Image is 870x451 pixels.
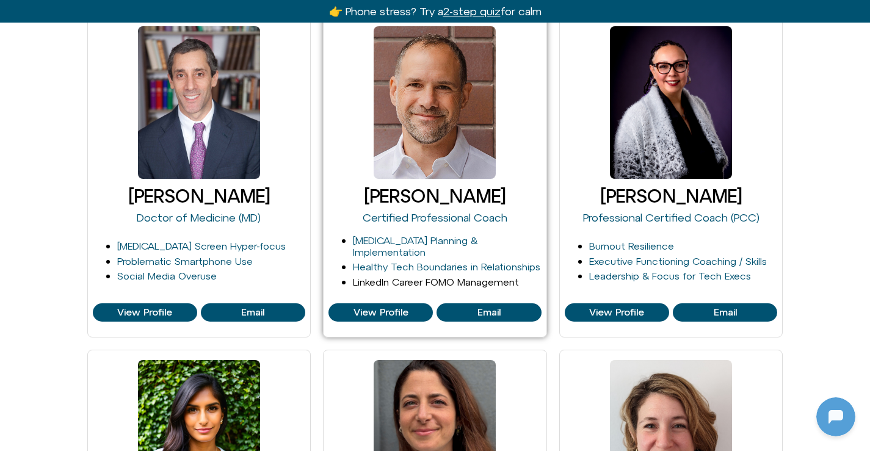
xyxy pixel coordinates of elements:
[589,256,767,267] a: Executive Functioning Coaching / Skills
[363,211,507,224] a: Certified Professional Coach
[816,397,855,436] iframe: Botpress
[329,5,542,18] a: 👉 Phone stress? Try a2-step quizfor calm
[137,211,261,224] a: Doctor of Medicine (MD)
[353,261,540,272] a: Healthy Tech Boundaries in Relationships
[353,235,477,258] a: [MEDICAL_DATA] Planning & Implementation
[328,303,433,322] a: View Profile of Eli Singer
[600,186,742,206] a: [PERSON_NAME]
[117,270,217,281] a: Social Media Overuse
[93,303,197,322] a: View Profile of David Goldenberg
[353,276,519,287] a: LinkedIn Career FOMO Management
[353,307,408,318] span: View Profile
[241,307,264,318] span: Email
[589,307,644,318] span: View Profile
[589,270,751,281] a: Leadership & Focus for Tech Execs
[364,186,506,206] a: [PERSON_NAME]
[128,186,270,206] a: [PERSON_NAME]
[117,307,172,318] span: View Profile
[117,240,286,251] a: [MEDICAL_DATA] Screen Hyper-focus
[673,303,777,322] a: View Profile of Faelyne Templer
[589,240,674,251] a: Burnout Resilience
[201,303,305,322] a: View Profile of David Goldenberg
[714,307,737,318] span: Email
[477,307,501,318] span: Email
[443,5,501,18] u: 2-step quiz
[583,211,759,224] a: Professional Certified Coach (PCC)
[565,303,669,322] a: View Profile of Faelyne Templer
[437,303,541,322] a: View Profile of Eli Singer
[117,256,253,267] a: Problematic Smartphone Use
